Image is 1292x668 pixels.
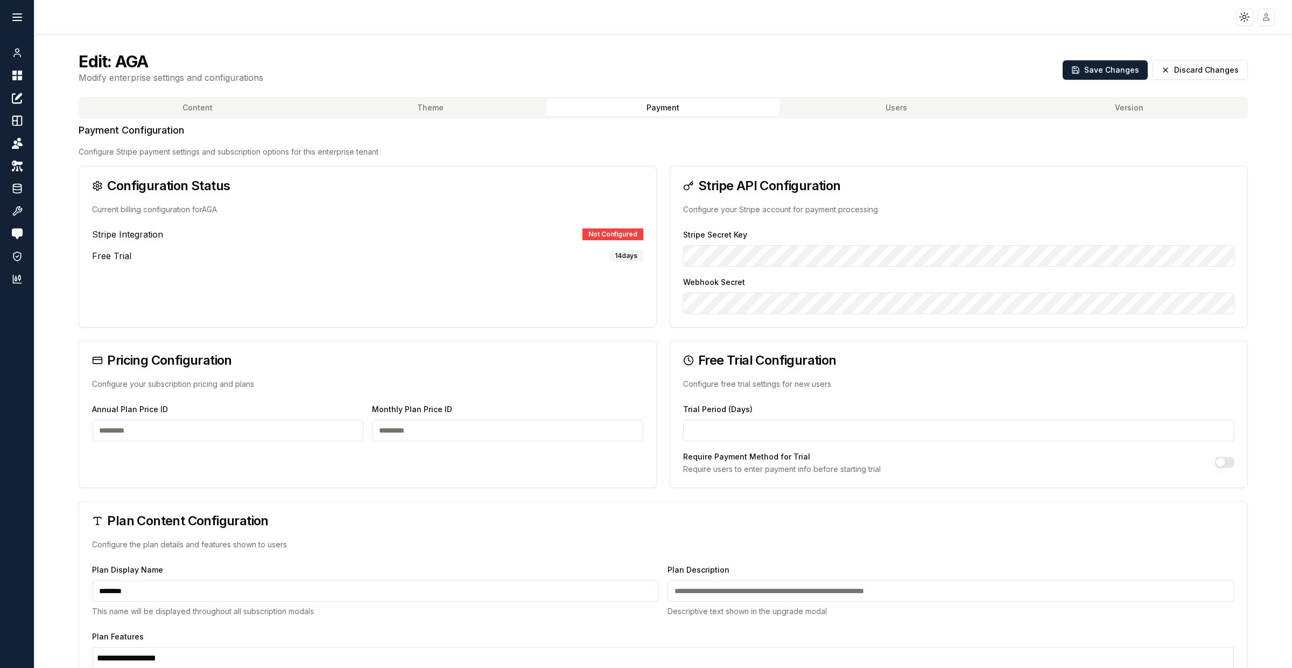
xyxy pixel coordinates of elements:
label: Plan Features [92,632,144,641]
div: 14 days [609,250,643,262]
button: Discard Changes [1152,60,1248,80]
img: feedback [12,228,23,239]
p: Current billing configuration for AGA [92,204,643,215]
button: Version [1013,99,1246,116]
h3: Stripe API Configuration [683,179,1234,192]
label: Stripe Secret Key [683,230,747,239]
label: Plan Description [668,565,729,574]
h2: Edit: AGA [79,52,263,71]
h3: Configuration Status [92,179,643,192]
button: Content [81,99,314,116]
span: Stripe Integration [92,228,163,241]
span: Free Trial [92,249,131,262]
label: Trial Period (Days) [683,405,753,414]
p: Configure your subscription pricing and plans [92,379,643,389]
button: Save Changes [1063,60,1148,80]
p: Descriptive text shown in the upgrade modal [668,606,1234,617]
p: Configure your Stripe account for payment processing [683,204,1234,215]
h3: Free Trial Configuration [683,354,1234,367]
p: Require users to enter payment info before starting trial [683,464,881,475]
h3: Payment Configuration [79,123,1247,138]
label: Plan Display Name [92,565,163,574]
h3: Plan Content Configuration [92,514,1234,527]
label: Monthly Plan Price ID [372,405,452,414]
p: Configure Stripe payment settings and subscription options for this enterprise tenant [79,147,1247,157]
p: This name will be displayed throughout all subscription modals [92,606,659,617]
label: Webhook Secret [683,277,745,287]
img: placeholder-user.jpg [1259,9,1274,25]
p: Configure the plan details and features shown to users [92,539,1234,550]
button: Users [780,99,1013,116]
button: Theme [314,99,547,116]
p: Configure free trial settings for new users [683,379,1234,389]
p: Modify enterprise settings and configurations [79,71,263,84]
h3: Pricing Configuration [92,354,643,367]
label: Annual Plan Price ID [92,405,168,414]
button: Payment [547,99,780,116]
label: Require Payment Method for Trial [683,452,810,461]
div: Not Configured [582,228,643,240]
